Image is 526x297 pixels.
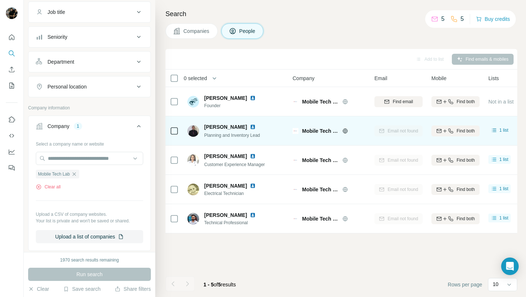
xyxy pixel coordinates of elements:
span: [PERSON_NAME] [204,211,247,219]
img: Logo of Mobile Tech Lab [293,187,298,192]
img: Logo of Mobile Tech Lab [293,128,298,134]
span: Technical Professional [204,219,264,226]
button: Save search [63,285,100,293]
img: Avatar [187,184,199,195]
span: [PERSON_NAME] [204,182,247,189]
span: Find both [457,157,475,163]
p: 5 [441,15,445,23]
p: Company information [28,105,151,111]
span: Mobile Tech Lab [302,186,339,193]
button: Find both [431,155,480,166]
span: Mobile Tech Lab [38,171,70,177]
p: 5 [461,15,464,23]
span: Mobile Tech Lab [302,157,339,164]
span: Company [293,75,315,82]
button: Find both [431,96,480,107]
button: Department [28,53,150,71]
span: Find email [393,98,413,105]
img: Avatar [187,96,199,108]
div: Personal location [47,83,87,90]
div: Select a company name or website [36,138,143,147]
div: Open Intercom Messenger [501,257,519,275]
span: Electrical Technician [204,190,264,197]
img: LinkedIn logo [250,153,256,159]
div: 1970 search results remaining [60,257,119,263]
span: 1 list [499,127,508,134]
button: My lists [6,79,18,92]
button: Buy credits [476,14,510,24]
div: Job title [47,8,65,16]
button: Search [6,47,18,60]
img: LinkedIn logo [250,183,256,189]
button: Enrich CSV [6,63,18,76]
img: Avatar [6,7,18,19]
div: 1 [74,123,82,129]
span: Email [374,75,387,82]
button: Clear all [36,184,61,190]
span: Rows per page [448,281,482,288]
span: Mobile [431,75,446,82]
img: Avatar [187,125,199,137]
p: Upload a CSV of company websites. [36,211,143,218]
img: Logo of Mobile Tech Lab [293,99,298,105]
span: 1 list [499,215,508,221]
span: People [239,27,256,35]
p: Your list is private and won't be saved or shared. [36,218,143,224]
button: Upload a list of companies [36,230,143,243]
span: Planning and Inventory Lead [204,133,260,138]
span: Find both [457,128,475,134]
span: results [203,282,236,287]
button: Share filters [115,285,151,293]
div: Company [47,123,69,130]
span: Customer Experience Manager [204,162,265,167]
img: LinkedIn logo [250,124,256,130]
span: Not in a list [488,99,514,105]
h4: Search [165,9,517,19]
span: 1 - 5 [203,282,214,287]
button: Find both [431,184,480,195]
img: Avatar [187,213,199,225]
button: Feedback [6,161,18,174]
span: Companies [183,27,210,35]
div: Seniority [47,33,67,41]
span: [PERSON_NAME] [204,153,247,160]
button: Company1 [28,117,150,138]
span: 1 list [499,156,508,163]
span: Founder [204,102,264,109]
span: Mobile Tech Lab [302,215,339,222]
span: Find both [457,215,475,222]
button: Clear [28,285,49,293]
button: Quick start [6,31,18,44]
button: Seniority [28,28,150,46]
button: Find both [431,125,480,136]
img: Avatar [187,154,199,166]
img: LinkedIn logo [250,212,256,218]
span: Mobile Tech Lab [302,98,339,105]
span: 0 selected [184,75,207,82]
img: Logo of Mobile Tech Lab [293,157,298,163]
span: Find both [457,98,475,105]
p: 10 [493,281,499,288]
div: Department [47,58,74,65]
button: Dashboard [6,145,18,158]
button: Use Surfe on LinkedIn [6,113,18,126]
span: Find both [457,186,475,193]
span: 1 list [499,185,508,192]
span: [PERSON_NAME] [204,123,247,131]
span: of [214,282,218,287]
img: LinkedIn logo [250,95,256,101]
button: Find both [431,213,480,224]
button: Job title [28,3,150,21]
span: 5 [218,282,221,287]
button: Find email [374,96,423,107]
span: [PERSON_NAME] [204,94,247,102]
button: Personal location [28,78,150,95]
span: Mobile Tech Lab [302,127,339,135]
button: Use Surfe API [6,129,18,142]
img: Logo of Mobile Tech Lab [293,216,298,222]
span: Lists [488,75,499,82]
